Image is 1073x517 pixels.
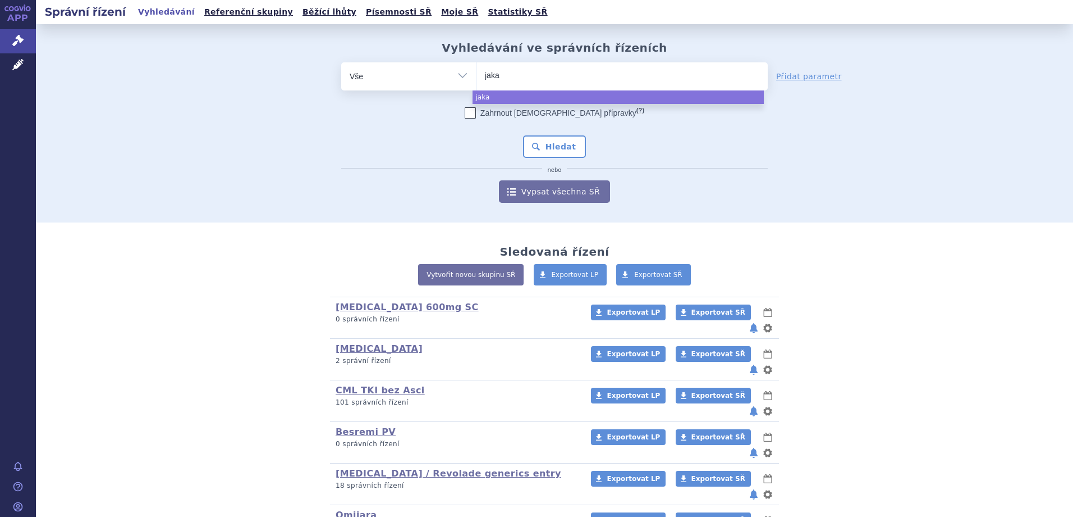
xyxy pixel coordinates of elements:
[691,475,745,483] span: Exportovat SŘ
[762,430,773,444] button: lhůty
[135,4,198,20] a: Vyhledávání
[676,346,751,362] a: Exportovat SŘ
[542,167,567,174] i: nebo
[762,389,773,402] button: lhůty
[465,107,644,119] label: Zahrnout [DEMOGRAPHIC_DATA] přípravky
[676,305,751,320] a: Exportovat SŘ
[607,433,660,441] span: Exportovat LP
[676,388,751,403] a: Exportovat SŘ
[473,90,764,104] li: jaka
[336,356,576,366] p: 2 správní řízení
[762,472,773,486] button: lhůty
[591,471,666,487] a: Exportovat LP
[636,107,644,114] abbr: (?)
[523,135,586,158] button: Hledat
[591,429,666,445] a: Exportovat LP
[762,405,773,418] button: nastavení
[616,264,691,285] a: Exportovat SŘ
[748,321,759,335] button: notifikace
[336,481,576,491] p: 18 správních řízení
[299,4,360,20] a: Běžící lhůty
[748,488,759,501] button: notifikace
[691,392,745,400] span: Exportovat SŘ
[499,180,610,203] a: Vypsat všechna SŘ
[607,350,660,358] span: Exportovat LP
[748,363,759,377] button: notifikace
[591,388,666,403] a: Exportovat LP
[36,4,135,20] h2: Správní řízení
[762,363,773,377] button: nastavení
[499,245,609,258] h2: Sledovaná řízení
[762,347,773,361] button: lhůty
[336,343,423,354] a: [MEDICAL_DATA]
[418,264,524,285] a: Vytvořit novou skupinu SŘ
[201,4,296,20] a: Referenční skupiny
[591,305,666,320] a: Exportovat LP
[442,41,667,55] h2: Vyhledávání ve správních řízeních
[762,488,773,501] button: nastavení
[336,385,425,396] a: CML TKI bez Asci
[336,315,576,324] p: 0 správních řízení
[691,309,745,316] span: Exportovat SŘ
[607,309,660,316] span: Exportovat LP
[691,433,745,441] span: Exportovat SŘ
[534,264,607,285] a: Exportovat LP
[484,4,551,20] a: Statistiky SŘ
[676,471,751,487] a: Exportovat SŘ
[748,446,759,460] button: notifikace
[676,429,751,445] a: Exportovat SŘ
[762,306,773,319] button: lhůty
[748,405,759,418] button: notifikace
[607,475,660,483] span: Exportovat LP
[762,446,773,460] button: nastavení
[691,350,745,358] span: Exportovat SŘ
[336,427,396,437] a: Besremi PV
[607,392,660,400] span: Exportovat LP
[336,302,479,312] a: [MEDICAL_DATA] 600mg SC
[552,271,599,279] span: Exportovat LP
[336,398,576,407] p: 101 správních řízení
[762,321,773,335] button: nastavení
[634,271,682,279] span: Exportovat SŘ
[336,439,576,449] p: 0 správních řízení
[363,4,435,20] a: Písemnosti SŘ
[776,71,842,82] a: Přidat parametr
[336,468,561,479] a: [MEDICAL_DATA] / Revolade generics entry
[591,346,666,362] a: Exportovat LP
[438,4,482,20] a: Moje SŘ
